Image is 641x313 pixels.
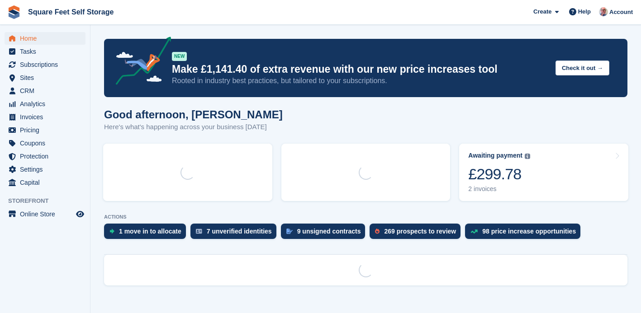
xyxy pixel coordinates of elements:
[108,37,171,88] img: price-adjustments-announcement-icon-8257ccfd72463d97f412b2fc003d46551f7dbcb40ab6d574587a9cd5c0d94...
[20,71,74,84] span: Sites
[8,196,90,206] span: Storefront
[286,229,293,234] img: contract_signature_icon-13c848040528278c33f63329250d36e43548de30e8caae1d1a13099fd9432cc5.svg
[599,7,608,16] img: David Greer
[20,32,74,45] span: Home
[370,224,465,243] a: 269 prospects to review
[196,229,202,234] img: verify_identity-adf6edd0f0f0b5bbfe63781bf79b02c33cf7c696d77639b501bdc392416b5a36.svg
[470,229,478,234] img: price_increase_opportunities-93ffe204e8149a01c8c9dc8f82e8f89637d9d84a8eef4429ea346261dce0b2c0.svg
[5,98,85,110] a: menu
[5,208,85,220] a: menu
[5,58,85,71] a: menu
[281,224,370,243] a: 9 unsigned contracts
[533,7,551,16] span: Create
[578,7,591,16] span: Help
[384,228,456,235] div: 269 prospects to review
[20,58,74,71] span: Subscriptions
[297,228,361,235] div: 9 unsigned contracts
[20,45,74,58] span: Tasks
[465,224,585,243] a: 98 price increase opportunities
[5,137,85,149] a: menu
[5,176,85,189] a: menu
[20,137,74,149] span: Coupons
[75,209,85,220] a: Preview store
[375,229,380,234] img: prospect-51fa495bee0391a8d652442698ab0144808aea92771e9ea1ae160a38d050c398.svg
[609,8,633,17] span: Account
[20,163,74,176] span: Settings
[7,5,21,19] img: stora-icon-8386f47178a22dfd0bd8f6a31ec36ba5ce8667c1dd55bd0f319d3a0aa187defe.svg
[5,45,85,58] a: menu
[5,163,85,176] a: menu
[556,61,609,75] button: Check it out →
[525,154,530,159] img: icon-info-grey-7440780725fd019a000dd9b08b2336e03edf1995a4989e88bcd33f0948082b44.svg
[468,152,522,159] div: Awaiting payment
[5,111,85,123] a: menu
[20,84,74,97] span: CRM
[20,98,74,110] span: Analytics
[207,228,272,235] div: 7 unverified identities
[5,84,85,97] a: menu
[24,5,117,19] a: Square Feet Self Storage
[5,32,85,45] a: menu
[20,111,74,123] span: Invoices
[482,228,576,235] div: 98 price increase opportunities
[20,150,74,163] span: Protection
[172,52,187,61] div: NEW
[109,229,114,234] img: move_ins_to_allocate_icon-fdf77a2bb77ea45bf5b3d319d69a93e2d87916cf1d5bf7949dd705db3b84f3ca.svg
[5,71,85,84] a: menu
[459,144,628,201] a: Awaiting payment £299.78 2 invoices
[20,176,74,189] span: Capital
[5,150,85,163] a: menu
[468,185,530,193] div: 2 invoices
[104,214,627,220] p: ACTIONS
[172,63,548,76] p: Make £1,141.40 of extra revenue with our new price increases tool
[190,224,281,243] a: 7 unverified identities
[172,76,548,86] p: Rooted in industry best practices, but tailored to your subscriptions.
[5,124,85,136] a: menu
[20,208,74,220] span: Online Store
[20,124,74,136] span: Pricing
[119,228,181,235] div: 1 move in to allocate
[104,224,190,243] a: 1 move in to allocate
[104,108,283,121] h1: Good afternoon, [PERSON_NAME]
[104,122,283,132] p: Here's what's happening across your business [DATE]
[468,165,530,183] div: £299.78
